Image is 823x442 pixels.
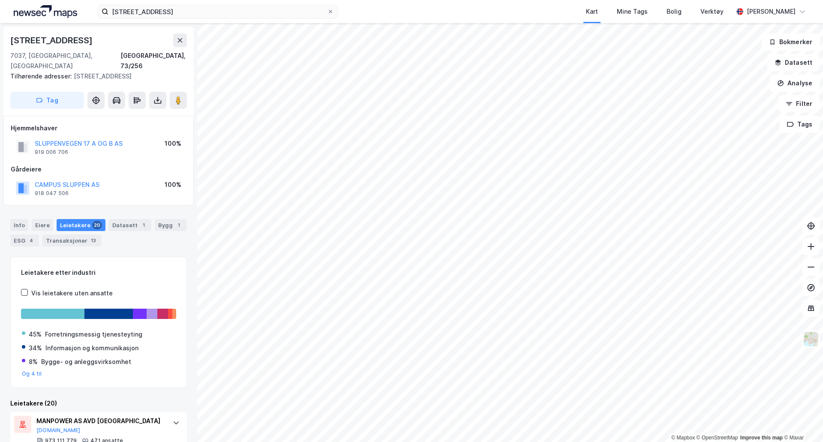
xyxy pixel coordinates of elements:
div: 13 [89,236,98,245]
div: 8% [29,357,38,367]
div: 20 [92,221,102,229]
div: 100% [165,138,181,149]
div: Eiere [32,219,53,231]
div: Leietakere etter industri [21,268,176,278]
img: Z [803,331,819,347]
div: Kart [586,6,598,17]
div: Forretningsmessig tjenesteyting [45,329,142,340]
div: MANPOWER AS AVD [GEOGRAPHIC_DATA] [36,416,164,426]
div: Transaksjoner [42,235,101,247]
button: [DOMAIN_NAME] [36,427,81,434]
div: 919 006 706 [35,149,68,156]
div: ESG [10,235,39,247]
div: 4 [27,236,36,245]
div: Gårdeiere [11,164,186,174]
button: Og 4 til [22,370,42,377]
div: Datasett [109,219,151,231]
input: Søk på adresse, matrikkel, gårdeiere, leietakere eller personer [108,5,327,18]
button: Tag [10,92,84,109]
div: Verktøy [700,6,724,17]
div: Bygge- og anleggsvirksomhet [41,357,131,367]
div: Leietakere (20) [10,398,187,409]
button: Filter [778,95,820,112]
div: [STREET_ADDRESS] [10,71,180,81]
div: 45% [29,329,42,340]
div: Leietakere [57,219,105,231]
div: 1 [139,221,148,229]
img: logo.a4113a55bc3d86da70a041830d287a7e.svg [14,5,77,18]
div: Hjemmelshaver [11,123,186,133]
button: Analyse [770,75,820,92]
div: 7037, [GEOGRAPHIC_DATA], [GEOGRAPHIC_DATA] [10,51,120,71]
div: Info [10,219,28,231]
div: 1 [174,221,183,229]
a: Improve this map [740,435,783,441]
div: [PERSON_NAME] [747,6,796,17]
a: Mapbox [671,435,695,441]
button: Tags [780,116,820,133]
div: Vis leietakere uten ansatte [31,288,113,298]
button: Bokmerker [762,33,820,51]
div: Mine Tags [617,6,648,17]
span: Tilhørende adresser: [10,72,74,80]
div: Informasjon og kommunikasjon [45,343,138,353]
div: 34% [29,343,42,353]
div: Bygg [155,219,186,231]
a: OpenStreetMap [697,435,738,441]
div: [GEOGRAPHIC_DATA], 73/256 [120,51,187,71]
div: Kontrollprogram for chat [780,401,823,442]
div: [STREET_ADDRESS] [10,33,94,47]
div: 100% [165,180,181,190]
button: Datasett [767,54,820,71]
div: 918 047 506 [35,190,69,197]
iframe: Chat Widget [780,401,823,442]
div: Bolig [667,6,682,17]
